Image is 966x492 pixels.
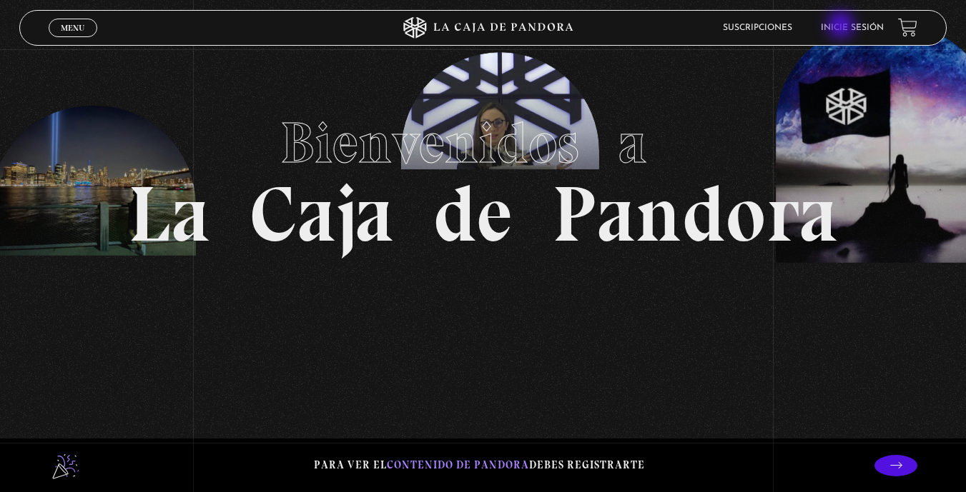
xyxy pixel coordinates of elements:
[821,24,884,32] a: Inicie sesión
[128,96,838,253] h1: La Caja de Pandora
[280,109,686,177] span: Bienvenidos a
[314,456,645,475] p: Para ver el debes registrarte
[61,24,84,32] span: Menu
[723,24,792,32] a: Suscripciones
[898,18,917,37] a: View your shopping cart
[387,458,529,471] span: contenido de Pandora
[56,36,89,46] span: Cerrar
